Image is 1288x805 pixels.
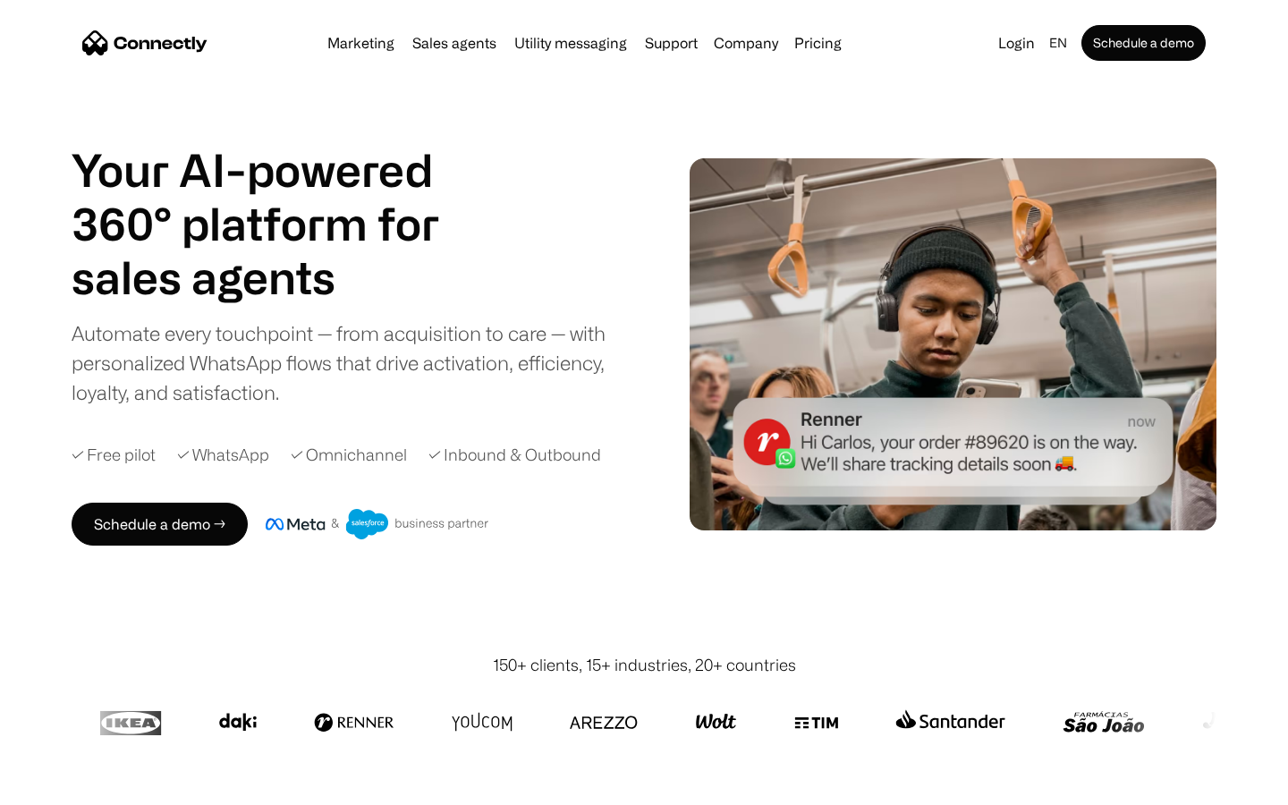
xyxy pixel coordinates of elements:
[428,443,601,467] div: ✓ Inbound & Outbound
[787,36,849,50] a: Pricing
[714,30,778,55] div: Company
[18,772,107,799] aside: Language selected: English
[72,318,635,407] div: Automate every touchpoint — from acquisition to care — with personalized WhatsApp flows that driv...
[72,503,248,546] a: Schedule a demo →
[1081,25,1206,61] a: Schedule a demo
[72,250,483,304] h1: sales agents
[991,30,1042,55] a: Login
[1049,30,1067,55] div: en
[177,443,269,467] div: ✓ WhatsApp
[291,443,407,467] div: ✓ Omnichannel
[638,36,705,50] a: Support
[36,774,107,799] ul: Language list
[72,143,483,250] h1: Your AI-powered 360° platform for
[493,653,796,677] div: 150+ clients, 15+ industries, 20+ countries
[405,36,504,50] a: Sales agents
[266,509,489,539] img: Meta and Salesforce business partner badge.
[72,443,156,467] div: ✓ Free pilot
[507,36,634,50] a: Utility messaging
[320,36,402,50] a: Marketing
